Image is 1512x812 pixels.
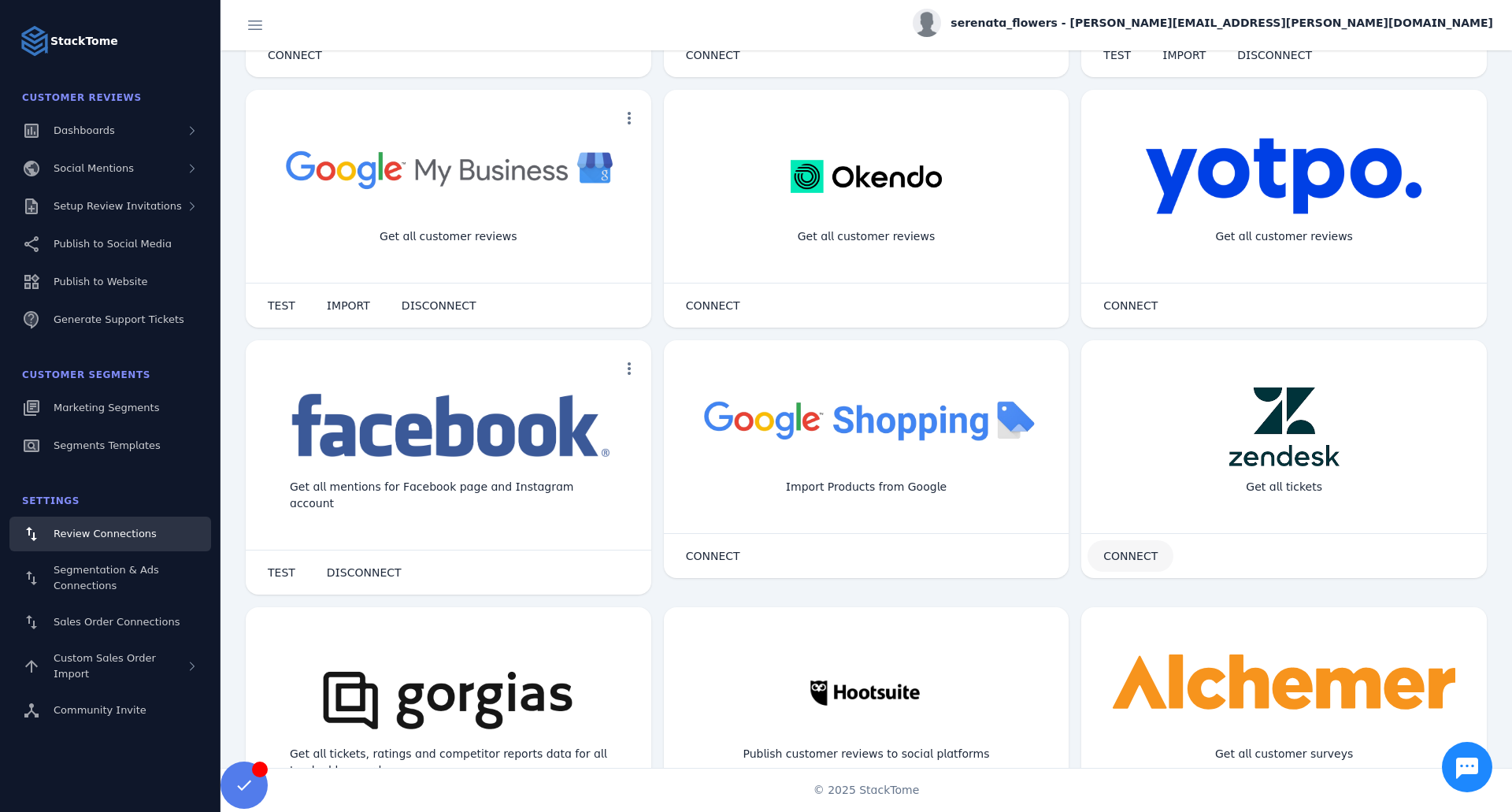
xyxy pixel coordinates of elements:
[613,102,645,134] button: more
[1088,540,1173,572] button: CONNECT
[913,9,941,37] img: profile.jpg
[9,517,211,551] a: Review Connections
[311,557,417,588] button: DISCONNECT
[1145,137,1423,216] img: yotpo.png
[277,466,620,525] div: Get all mentions for Facebook page and Instagram account
[252,290,311,321] button: TEST
[1237,50,1312,61] span: DISCONNECT
[791,137,941,216] img: okendo.webp
[9,302,211,337] a: Generate Support Tickets
[9,605,211,640] a: Sales Order Connections
[327,300,370,311] span: IMPORT
[1103,300,1158,311] span: CONNECT
[268,50,322,61] span: CONNECT
[54,704,146,716] span: Community Invite
[1229,387,1340,466] img: zendesk.png
[268,567,295,578] span: TEST
[686,50,740,61] span: CONNECT
[785,216,948,258] div: Get all customer reviews
[54,528,157,539] span: Review Connections
[298,654,598,733] img: gorgias.png
[54,616,180,628] span: Sales Order Connections
[1233,466,1335,508] div: Get all tickets
[9,554,211,602] a: Segmentation & Ads Connections
[9,693,211,728] a: Community Invite
[277,137,620,201] img: googlebusiness.png
[367,216,530,258] div: Get all customer reviews
[281,387,616,466] img: facebook.png
[22,495,80,506] span: Settings
[1113,654,1455,717] img: alchemer.svg
[268,300,295,311] span: TEST
[1203,733,1366,775] div: Get all customer surveys
[277,733,620,792] div: Get all tickets, ratings and competitor reports data for all tracked keywords
[54,439,161,451] span: Segments Templates
[686,551,740,562] span: CONNECT
[54,162,134,174] span: Social Mentions
[54,124,115,136] span: Dashboards
[54,313,184,325] span: Generate Support Tickets
[54,200,182,212] span: Setup Review Invitations
[9,227,211,261] a: Publish to Social Media
[22,92,142,103] span: Customer Reviews
[1221,39,1328,71] button: DISCONNECT
[695,387,1038,451] img: googleshopping.png
[796,654,936,733] img: hootsuite.jpg
[613,353,645,384] button: more
[773,466,959,508] div: Import Products from Google
[670,540,756,572] button: CONNECT
[670,290,756,321] button: CONNECT
[54,402,159,413] span: Marketing Segments
[386,290,492,321] button: DISCONNECT
[813,782,920,799] span: © 2025 StackTome
[252,557,311,588] button: TEST
[1088,290,1173,321] button: CONNECT
[311,290,386,321] button: IMPORT
[54,652,156,680] span: Custom Sales Order Import
[9,391,211,425] a: Marketing Segments
[913,9,1493,37] button: serenata_flowers - [PERSON_NAME][EMAIL_ADDRESS][PERSON_NAME][DOMAIN_NAME]
[686,300,740,311] span: CONNECT
[9,265,211,299] a: Publish to Website
[54,238,172,250] span: Publish to Social Media
[50,33,118,50] strong: StackTome
[1088,39,1147,71] button: TEST
[1162,50,1206,61] span: IMPORT
[54,564,159,591] span: Segmentation & Ads Connections
[1103,551,1158,562] span: CONNECT
[1147,39,1221,71] button: IMPORT
[327,567,402,578] span: DISCONNECT
[19,25,50,57] img: Logo image
[1103,50,1131,61] span: TEST
[402,300,476,311] span: DISCONNECT
[730,733,1002,775] div: Publish customer reviews to social platforms
[54,276,147,287] span: Publish to Website
[1203,216,1366,258] div: Get all customer reviews
[22,369,150,380] span: Customer Segments
[951,15,1493,32] span: serenata_flowers - [PERSON_NAME][EMAIL_ADDRESS][PERSON_NAME][DOMAIN_NAME]
[670,39,756,71] button: CONNECT
[252,39,338,71] button: CONNECT
[9,428,211,463] a: Segments Templates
